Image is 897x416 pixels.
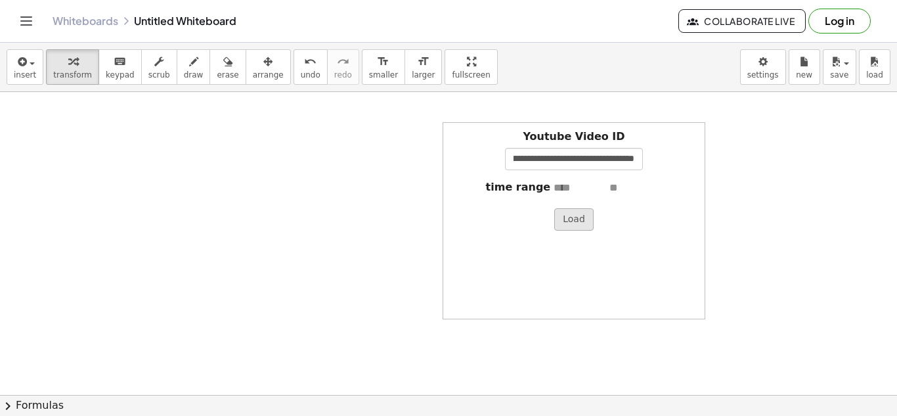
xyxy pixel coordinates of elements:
[253,70,284,80] span: arrange
[141,49,177,85] button: scrub
[177,49,211,85] button: draw
[859,49,890,85] button: load
[523,129,624,145] label: Youtube Video ID
[16,11,37,32] button: Toggle navigation
[377,54,389,70] i: format_size
[747,70,779,80] span: settings
[114,54,126,70] i: keyboard
[304,54,317,70] i: undo
[417,54,429,70] i: format_size
[740,49,786,85] button: settings
[246,49,291,85] button: arrange
[554,208,594,231] button: Load
[148,70,170,80] span: scrub
[445,49,497,85] button: fullscreen
[53,70,92,80] span: transform
[830,70,848,80] span: save
[301,70,320,80] span: undo
[678,9,806,33] button: Collaborate Live
[808,9,871,34] button: Log in
[53,14,118,28] a: Whiteboards
[7,49,43,85] button: insert
[412,70,435,80] span: larger
[452,70,490,80] span: fullscreen
[294,49,328,85] button: undoundo
[369,70,398,80] span: smaller
[90,122,353,319] iframe: ultra rumble but this character is genuinely broken…
[337,54,349,70] i: redo
[689,15,795,27] span: Collaborate Live
[184,70,204,80] span: draw
[823,49,856,85] button: save
[796,70,812,80] span: new
[46,49,99,85] button: transform
[14,70,36,80] span: insert
[362,49,405,85] button: format_sizesmaller
[327,49,359,85] button: redoredo
[217,70,238,80] span: erase
[98,49,142,85] button: keyboardkeypad
[789,49,820,85] button: new
[209,49,246,85] button: erase
[486,180,551,195] label: time range
[405,49,442,85] button: format_sizelarger
[866,70,883,80] span: load
[334,70,352,80] span: redo
[106,70,135,80] span: keypad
